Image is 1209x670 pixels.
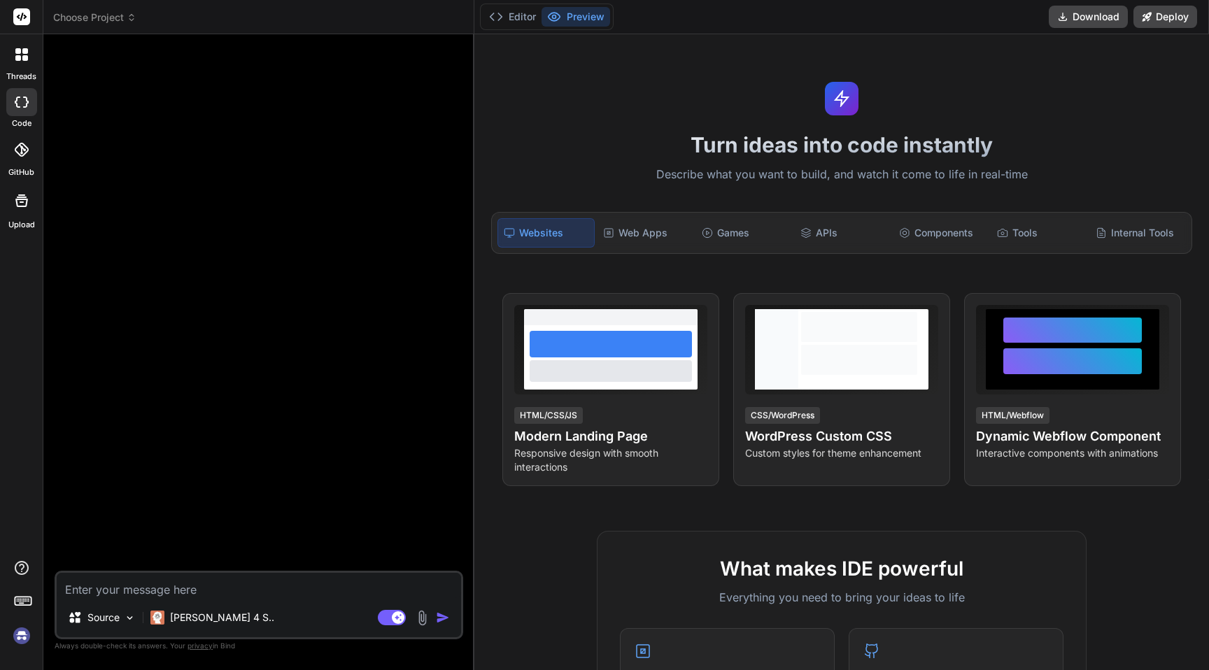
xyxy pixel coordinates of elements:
span: Choose Project [53,10,136,24]
p: Interactive components with animations [976,446,1169,460]
h2: What makes IDE powerful [620,554,1063,583]
p: Custom styles for theme enhancement [745,446,938,460]
p: Always double-check its answers. Your in Bind [55,639,463,653]
div: Websites [497,218,595,248]
button: Preview [542,7,610,27]
p: Describe what you want to build, and watch it come to life in real-time [483,166,1201,184]
button: Deploy [1133,6,1197,28]
img: icon [436,611,450,625]
label: threads [6,71,36,83]
p: Everything you need to bring your ideas to life [620,589,1063,606]
div: Games [696,218,792,248]
span: privacy [188,641,213,650]
p: Responsive design with smooth interactions [514,446,707,474]
div: HTML/CSS/JS [514,407,583,424]
div: Internal Tools [1090,218,1186,248]
label: Upload [8,219,35,231]
div: CSS/WordPress [745,407,820,424]
h4: Modern Landing Page [514,427,707,446]
div: APIs [795,218,891,248]
h4: WordPress Custom CSS [745,427,938,446]
div: Components [893,218,989,248]
label: code [12,117,31,129]
button: Editor [483,7,542,27]
div: HTML/Webflow [976,407,1049,424]
p: [PERSON_NAME] 4 S.. [170,611,274,625]
img: signin [10,624,34,648]
img: Claude 4 Sonnet [150,611,164,625]
button: Download [1049,6,1128,28]
img: Pick Models [124,612,136,624]
p: Source [87,611,120,625]
div: Tools [991,218,1087,248]
img: attachment [414,610,430,626]
div: Web Apps [598,218,693,248]
h1: Turn ideas into code instantly [483,132,1201,157]
label: GitHub [8,166,34,178]
h4: Dynamic Webflow Component [976,427,1169,446]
